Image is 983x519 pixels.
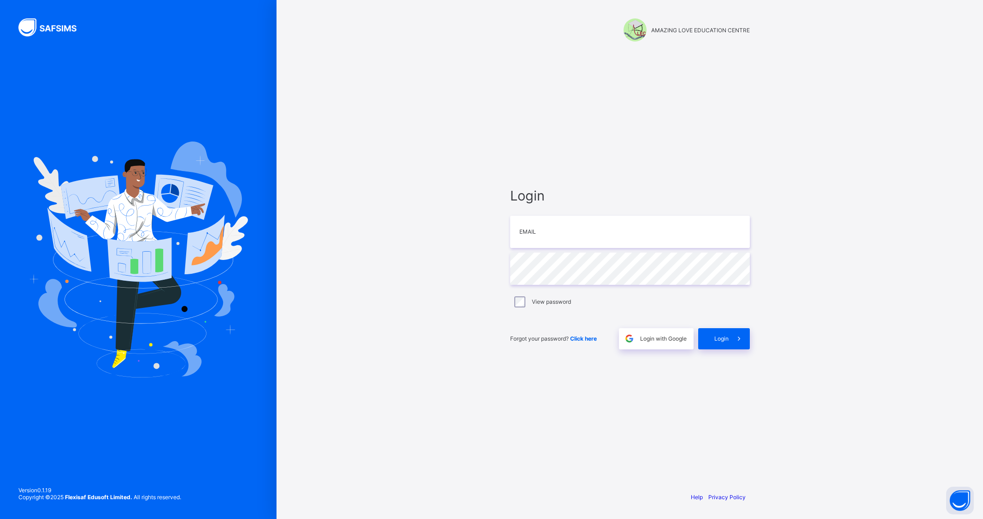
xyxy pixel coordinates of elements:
strong: Flexisaf Edusoft Limited. [65,494,132,501]
img: SAFSIMS Logo [18,18,88,36]
a: Privacy Policy [708,494,746,501]
span: Login with Google [640,335,687,342]
span: Copyright © 2025 All rights reserved. [18,494,181,501]
a: Click here [570,335,597,342]
span: Login [714,335,729,342]
img: Hero Image [29,142,248,377]
span: Forgot your password? [510,335,597,342]
a: Help [691,494,703,501]
span: AMAZING LOVE EDUCATION CENTRE [651,27,750,34]
button: Open asap [946,487,974,514]
span: Version 0.1.19 [18,487,181,494]
img: google.396cfc9801f0270233282035f929180a.svg [624,333,635,344]
span: Login [510,188,750,204]
label: View password [532,298,571,305]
